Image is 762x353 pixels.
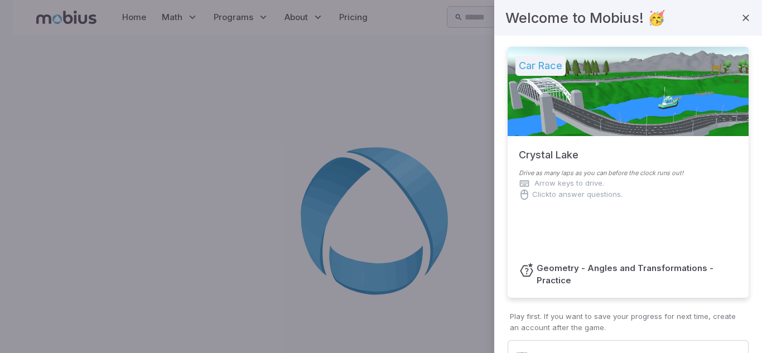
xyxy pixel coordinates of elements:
h5: Car Race [515,56,566,76]
h6: Geometry - Angles and Transformations - Practice [537,262,737,287]
h4: Welcome to Mobius! 🥳 [505,7,665,29]
p: Arrow keys to drive. [534,178,604,189]
p: Play first. If you want to save your progress for next time, create an account after the game. [510,311,746,333]
h5: Crystal Lake [519,136,578,163]
p: Drive as many laps as you can before the clock runs out! [519,168,737,178]
p: Click to answer questions. [532,189,623,200]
